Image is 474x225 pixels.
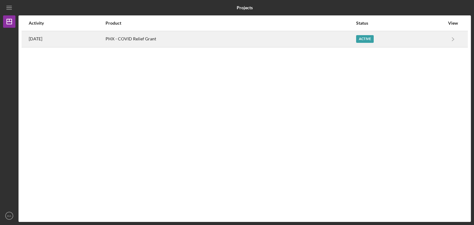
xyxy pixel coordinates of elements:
[356,21,445,26] div: Status
[106,31,355,47] div: PHX - COVID Relief Grant
[356,35,374,43] div: Active
[29,36,42,41] time: 2020-07-23 17:54
[445,21,461,26] div: View
[29,21,105,26] div: Activity
[237,5,253,10] b: Projects
[7,214,11,218] text: KA
[106,21,355,26] div: Product
[3,210,15,222] button: KA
